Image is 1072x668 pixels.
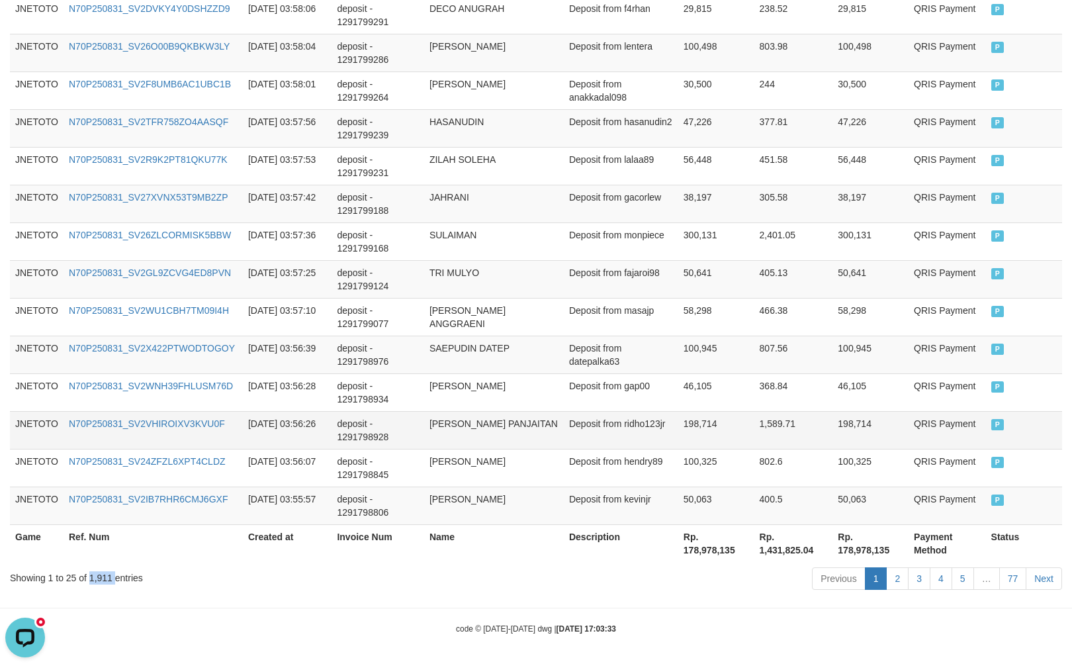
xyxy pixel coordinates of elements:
td: Deposit from monpiece [564,222,678,260]
a: 3 [908,567,930,590]
td: QRIS Payment [909,185,986,222]
th: Invoice Num [332,524,424,562]
td: 405.13 [754,260,833,298]
td: deposit - 1291798806 [332,487,424,524]
span: PAID [991,42,1005,53]
td: JNETOTO [10,260,64,298]
th: Payment Method [909,524,986,562]
th: Created at [243,524,332,562]
span: PAID [991,193,1005,204]
span: PAID [991,117,1005,128]
td: Deposit from gap00 [564,373,678,411]
span: PAID [991,4,1005,15]
td: [PERSON_NAME] [424,72,564,109]
td: QRIS Payment [909,72,986,109]
td: QRIS Payment [909,147,986,185]
a: Next [1026,567,1062,590]
th: Rp. 178,978,135 [832,524,909,562]
span: PAID [991,306,1005,317]
td: QRIS Payment [909,298,986,336]
a: N70P250831_SV2R9K2PT81QKU77K [69,154,228,165]
td: [DATE] 03:56:07 [243,449,332,487]
td: 198,714 [832,411,909,449]
strong: [DATE] 17:03:33 [557,624,616,634]
td: [DATE] 03:56:39 [243,336,332,373]
td: deposit - 1291798976 [332,336,424,373]
td: JNETOTO [10,487,64,524]
a: N70P250831_SV2WU1CBH7TM09I4H [69,305,229,316]
td: [DATE] 03:58:01 [243,72,332,109]
td: [DATE] 03:56:26 [243,411,332,449]
td: 100,945 [678,336,754,373]
td: [PERSON_NAME] PANJAITAN [424,411,564,449]
td: Deposit from datepalka63 [564,336,678,373]
td: JNETOTO [10,34,64,72]
td: 47,226 [832,109,909,147]
a: N70P250831_SV26ZLCORMISK5BBW [69,230,231,240]
a: N70P250831_SV2F8UMB6AC1UBC1B [69,79,231,89]
td: 47,226 [678,109,754,147]
td: 50,063 [832,487,909,524]
td: [PERSON_NAME] [424,34,564,72]
td: 38,197 [832,185,909,222]
td: 100,498 [678,34,754,72]
th: Name [424,524,564,562]
td: QRIS Payment [909,222,986,260]
a: 5 [952,567,974,590]
td: Deposit from hasanudin2 [564,109,678,147]
td: deposit - 1291799286 [332,34,424,72]
td: 1,589.71 [754,411,833,449]
td: Deposit from anakkadal098 [564,72,678,109]
td: 56,448 [678,147,754,185]
td: deposit - 1291799231 [332,147,424,185]
td: 46,105 [678,373,754,411]
td: SULAIMAN [424,222,564,260]
td: [DATE] 03:57:53 [243,147,332,185]
span: PAID [991,155,1005,166]
td: 400.5 [754,487,833,524]
th: Status [986,524,1062,562]
td: [DATE] 03:57:10 [243,298,332,336]
td: 300,131 [678,222,754,260]
a: … [973,567,1000,590]
td: [DATE] 03:58:04 [243,34,332,72]
td: QRIS Payment [909,411,986,449]
td: Deposit from ridho123jr [564,411,678,449]
td: 300,131 [832,222,909,260]
td: 807.56 [754,336,833,373]
td: 466.38 [754,298,833,336]
td: QRIS Payment [909,109,986,147]
td: QRIS Payment [909,487,986,524]
td: Deposit from gacorlew [564,185,678,222]
td: Deposit from masajp [564,298,678,336]
td: QRIS Payment [909,34,986,72]
a: N70P250831_SV2TFR758ZO4AASQF [69,117,228,127]
td: [DATE] 03:57:42 [243,185,332,222]
td: [DATE] 03:57:25 [243,260,332,298]
td: 50,641 [832,260,909,298]
td: 50,063 [678,487,754,524]
td: 2,401.05 [754,222,833,260]
td: Deposit from fajaroi98 [564,260,678,298]
td: [PERSON_NAME] [424,373,564,411]
td: [PERSON_NAME] [424,449,564,487]
td: JNETOTO [10,147,64,185]
a: N70P250831_SV2DVKY4Y0DSHZZD9 [69,3,230,14]
td: [DATE] 03:55:57 [243,487,332,524]
div: new message indicator [34,3,47,16]
td: JNETOTO [10,185,64,222]
td: Deposit from lalaa89 [564,147,678,185]
td: 50,641 [678,260,754,298]
th: Description [564,524,678,562]
a: N70P250831_SV2VHIROIXV3KVU0F [69,418,225,429]
td: 377.81 [754,109,833,147]
th: Rp. 1,431,825.04 [754,524,833,562]
a: N70P250831_SV26O00B9QKBKW3LY [69,41,230,52]
span: PAID [991,495,1005,506]
a: 1 [865,567,887,590]
td: deposit - 1291798934 [332,373,424,411]
td: Deposit from kevinjr [564,487,678,524]
a: 2 [886,567,909,590]
td: JNETOTO [10,109,64,147]
td: JNETOTO [10,336,64,373]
